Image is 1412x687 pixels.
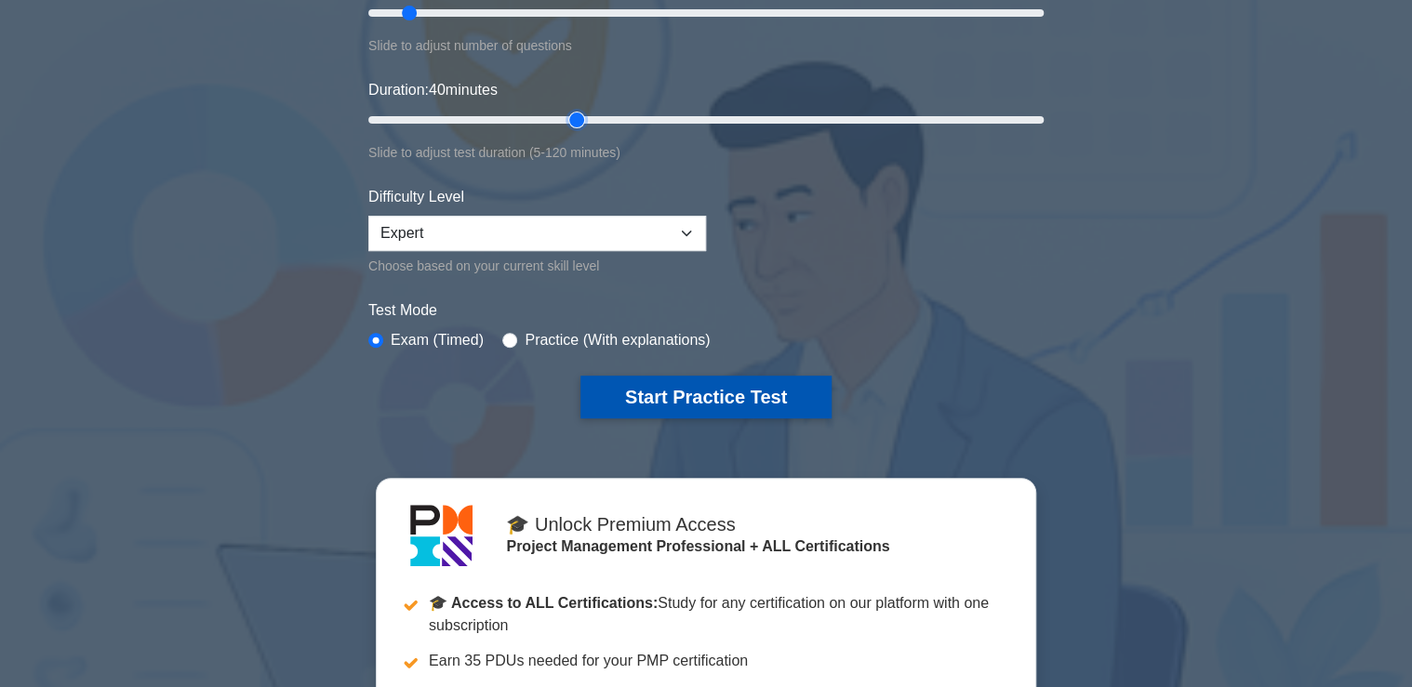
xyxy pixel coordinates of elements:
label: Exam (Timed) [391,329,484,351]
label: Duration: minutes [368,79,498,101]
label: Practice (With explanations) [525,329,710,351]
div: Choose based on your current skill level [368,255,706,277]
button: Start Practice Test [580,376,832,418]
div: Slide to adjust number of questions [368,34,1044,57]
span: 40 [429,82,446,98]
div: Slide to adjust test duration (5-120 minutes) [368,141,1044,164]
label: Difficulty Level [368,186,464,208]
label: Test Mode [368,299,1044,322]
